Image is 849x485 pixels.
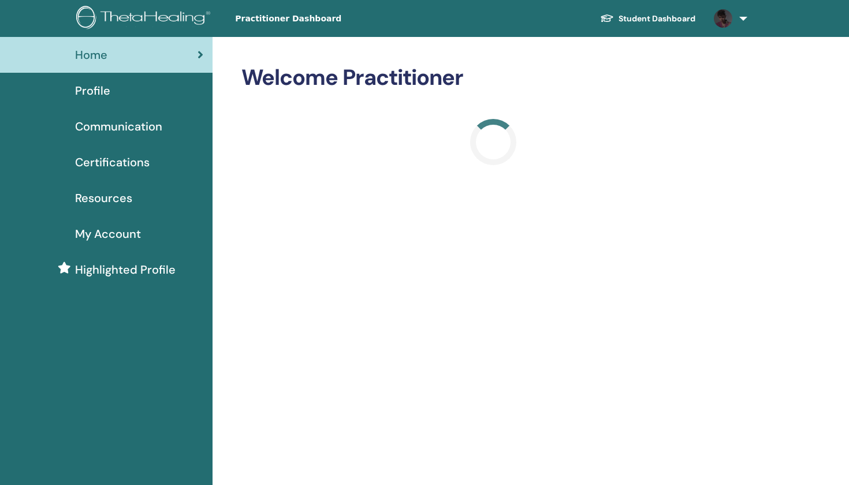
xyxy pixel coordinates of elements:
[75,46,107,64] span: Home
[75,118,162,135] span: Communication
[75,189,132,207] span: Resources
[235,13,408,25] span: Practitioner Dashboard
[714,9,732,28] img: default.jpg
[241,65,746,91] h2: Welcome Practitioner
[75,261,176,278] span: Highlighted Profile
[75,225,141,242] span: My Account
[75,154,150,171] span: Certifications
[591,8,705,29] a: Student Dashboard
[76,6,214,32] img: logo.png
[600,13,614,23] img: graduation-cap-white.svg
[75,82,110,99] span: Profile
